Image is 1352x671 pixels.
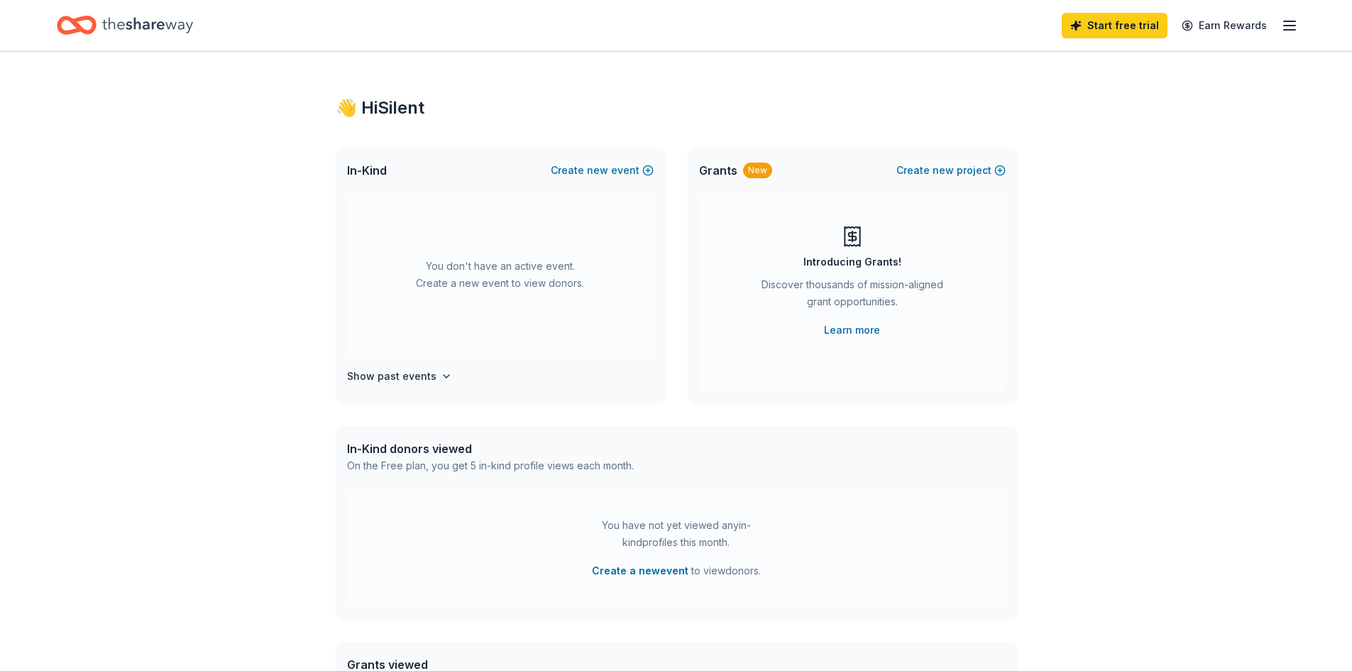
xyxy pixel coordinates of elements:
[756,276,949,316] div: Discover thousands of mission-aligned grant opportunities.
[336,97,1017,119] div: 👋 Hi Silent
[347,193,654,356] div: You don't have an active event. Create a new event to view donors.
[551,162,654,179] button: Createnewevent
[588,517,765,551] div: You have not yet viewed any in-kind profiles this month.
[699,162,737,179] span: Grants
[347,440,634,457] div: In-Kind donors viewed
[933,162,954,179] span: new
[1062,13,1167,38] a: Start free trial
[592,562,761,579] span: to view donors .
[587,162,608,179] span: new
[347,162,387,179] span: In-Kind
[57,9,193,42] a: Home
[824,322,880,339] a: Learn more
[347,368,436,385] h4: Show past events
[347,457,634,474] div: On the Free plan, you get 5 in-kind profile views each month.
[743,163,772,178] div: New
[592,562,688,579] button: Create a newevent
[347,368,452,385] button: Show past events
[1173,13,1275,38] a: Earn Rewards
[896,162,1006,179] button: Createnewproject
[803,253,901,271] div: Introducing Grants!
